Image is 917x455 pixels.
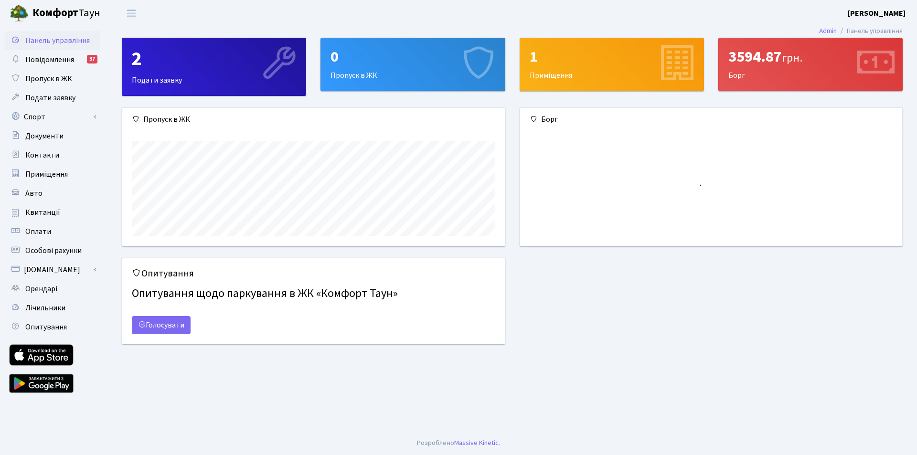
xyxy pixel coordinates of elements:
a: Спорт [5,107,100,127]
span: Документи [25,131,64,141]
a: Опитування [5,317,100,337]
a: Massive Kinetic [454,438,499,448]
a: Панель управління [5,31,100,50]
a: 2Подати заявку [122,38,306,96]
button: Переключити навігацію [119,5,143,21]
div: 3594.87 [728,48,893,66]
h5: Опитування [132,268,495,279]
div: 2 [132,48,296,71]
a: Голосувати [132,316,191,334]
a: Орендарі [5,279,100,298]
span: Опитування [25,322,67,332]
a: 0Пропуск в ЖК [320,38,505,91]
span: Контакти [25,150,59,160]
a: Admin [819,26,837,36]
a: Контакти [5,146,100,165]
div: 0 [331,48,495,66]
li: Панель управління [837,26,903,36]
nav: breadcrumb [805,21,917,41]
a: [PERSON_NAME] [848,8,906,19]
img: logo.png [10,4,29,23]
a: Приміщення [5,165,100,184]
span: Приміщення [25,169,68,180]
div: Борг [719,38,902,91]
div: 37 [87,55,97,63]
span: Авто [25,188,43,199]
h4: Опитування щодо паркування в ЖК «Комфорт Таун» [132,283,495,305]
div: Подати заявку [122,38,306,95]
a: 1Приміщення [520,38,704,91]
a: Пропуск в ЖК [5,69,100,88]
b: Комфорт [32,5,78,21]
span: Лічильники [25,303,65,313]
span: Пропуск в ЖК [25,74,72,84]
span: Особові рахунки [25,245,82,256]
a: Авто [5,184,100,203]
span: Панель управління [25,35,90,46]
a: Оплати [5,222,100,241]
span: грн. [782,50,802,66]
a: Подати заявку [5,88,100,107]
a: Квитанції [5,203,100,222]
span: Квитанції [25,207,60,218]
div: . [417,438,500,448]
div: Борг [520,108,903,131]
a: Розроблено [417,438,454,448]
a: Повідомлення37 [5,50,100,69]
div: Пропуск в ЖК [321,38,504,91]
span: Таун [32,5,100,21]
div: Пропуск в ЖК [122,108,505,131]
span: Подати заявку [25,93,75,103]
a: Особові рахунки [5,241,100,260]
span: Орендарі [25,284,57,294]
a: [DOMAIN_NAME] [5,260,100,279]
a: Документи [5,127,100,146]
a: Лічильники [5,298,100,317]
div: Приміщення [520,38,704,91]
span: Повідомлення [25,54,74,65]
span: Оплати [25,226,51,237]
div: 1 [530,48,694,66]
